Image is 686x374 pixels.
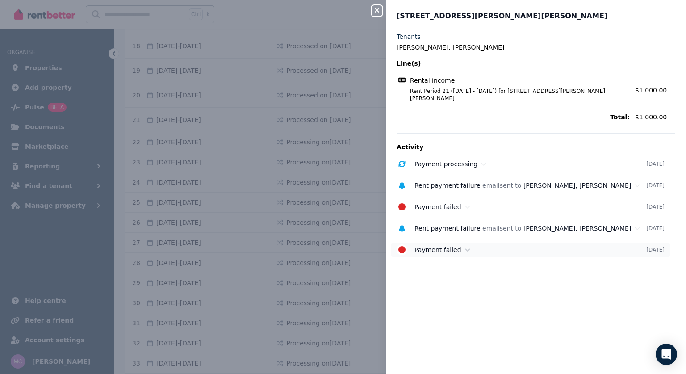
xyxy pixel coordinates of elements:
[414,225,481,232] span: Rent payment failure
[414,182,481,189] span: Rent payment failure
[646,182,665,189] time: [DATE]
[646,246,665,253] time: [DATE]
[410,76,455,85] span: Rental income
[656,344,677,365] div: Open Intercom Messenger
[414,246,461,253] span: Payment failed
[397,11,607,21] span: [STREET_ADDRESS][PERSON_NAME][PERSON_NAME]
[523,225,632,232] span: [PERSON_NAME], [PERSON_NAME]
[414,224,646,233] div: email sent to
[635,113,675,122] span: $1,000.00
[397,32,421,41] label: Tenants
[646,160,665,168] time: [DATE]
[397,113,630,122] span: Total:
[635,87,667,94] span: $1,000.00
[399,88,630,102] span: Rent Period 21 ([DATE] - [DATE]) for [STREET_ADDRESS][PERSON_NAME][PERSON_NAME]
[646,225,665,232] time: [DATE]
[414,181,646,190] div: email sent to
[523,182,632,189] span: [PERSON_NAME], [PERSON_NAME]
[397,43,675,52] legend: [PERSON_NAME], [PERSON_NAME]
[414,160,477,168] span: Payment processing
[397,143,675,151] p: Activity
[646,203,665,210] time: [DATE]
[414,203,461,210] span: Payment failed
[397,59,630,68] span: Line(s)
